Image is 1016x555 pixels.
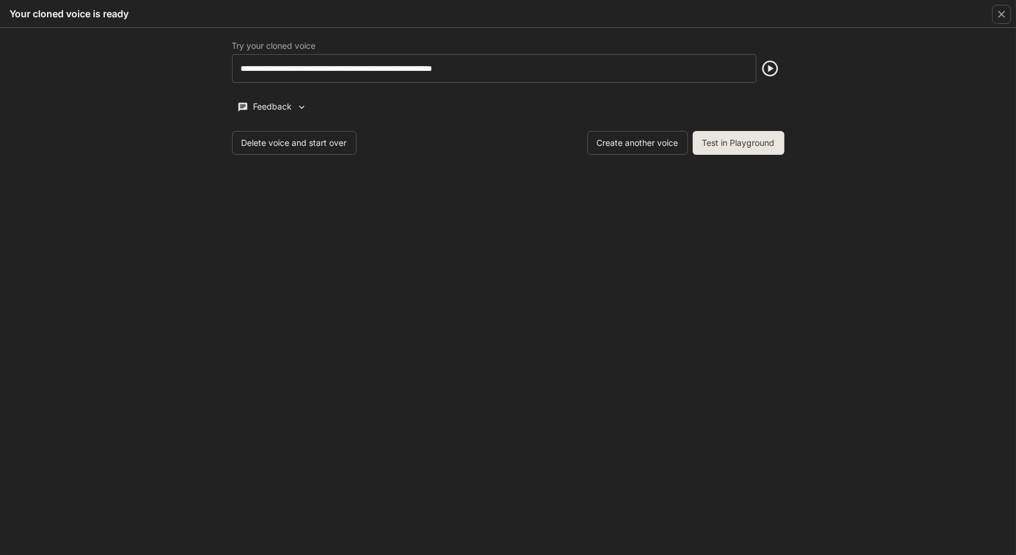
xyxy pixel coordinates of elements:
[693,131,784,155] button: Test in Playground
[10,7,129,20] h5: Your cloned voice is ready
[232,131,357,155] button: Delete voice and start over
[587,131,688,155] button: Create another voice
[232,97,313,117] button: Feedback
[232,42,316,50] p: Try your cloned voice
